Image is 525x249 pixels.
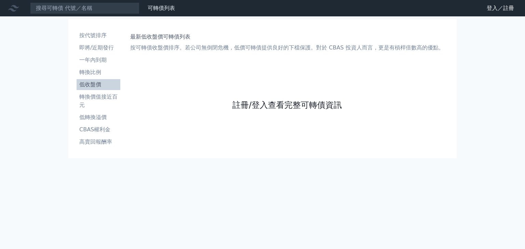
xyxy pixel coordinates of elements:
[77,44,120,52] li: 即將/近期發行
[77,80,120,89] li: 低收盤價
[77,30,120,41] a: 按代號排序
[77,91,120,111] a: 轉換價值接近百元
[481,3,520,14] a: 登入／註冊
[130,33,444,41] h1: 最新低收盤價可轉債列表
[77,138,120,146] li: 高賣回報酬率
[77,112,120,123] a: 低轉換溢價
[130,44,444,52] p: 按可轉債收盤價排序。若公司無倒閉危機，低價可轉債提供良好的下檔保護。對於 CBAS 投資人而言，更是有槓桿倍數高的優點。
[148,5,175,11] a: 可轉債列表
[77,56,120,64] li: 一年內到期
[77,68,120,76] li: 轉換比例
[77,136,120,147] a: 高賣回報酬率
[77,31,120,40] li: 按代號排序
[77,93,120,109] li: 轉換價值接近百元
[77,79,120,90] a: 低收盤價
[77,67,120,78] a: 轉換比例
[232,100,342,111] a: 註冊/登入查看完整可轉債資訊
[77,55,120,65] a: 一年內到期
[77,124,120,135] a: CBAS權利金
[77,126,120,134] li: CBAS權利金
[77,42,120,53] a: 即將/近期發行
[77,113,120,121] li: 低轉換溢價
[30,2,139,14] input: 搜尋可轉債 代號／名稱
